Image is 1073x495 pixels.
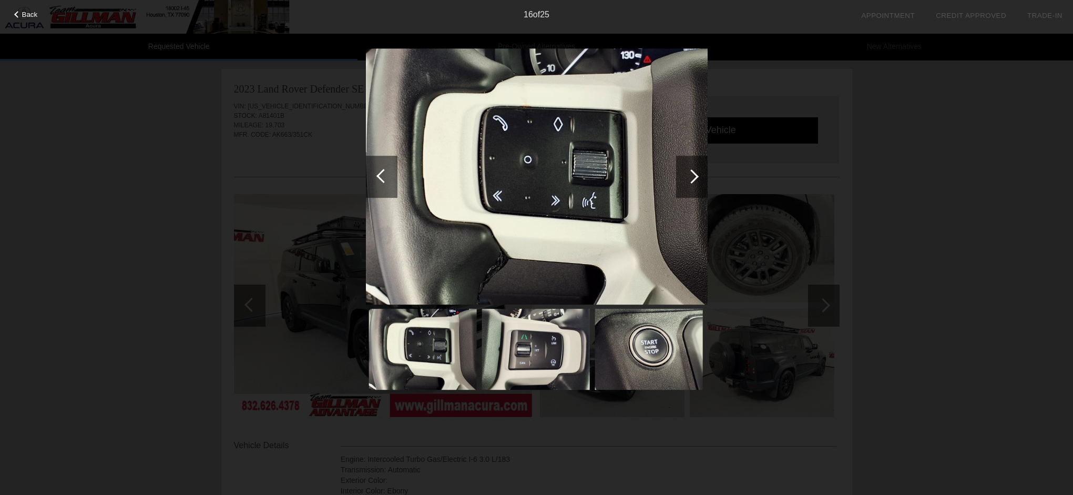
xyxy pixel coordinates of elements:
[1027,12,1062,19] a: Trade-In
[369,309,476,390] img: 8ac56bce20434e559b284958d000fd27.jpg
[861,12,915,19] a: Appointment
[595,309,702,390] img: b527fe857955419f8c25e5cdf128bbd3.jpg
[22,11,38,18] span: Back
[482,309,589,390] img: 8cee0d0ec13f4c2cb25ff9ec5a385fc2.jpg
[524,10,533,19] span: 16
[936,12,1006,19] a: Credit Approved
[366,48,708,305] img: 8ac56bce20434e559b284958d000fd27.jpg
[540,10,549,19] span: 25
